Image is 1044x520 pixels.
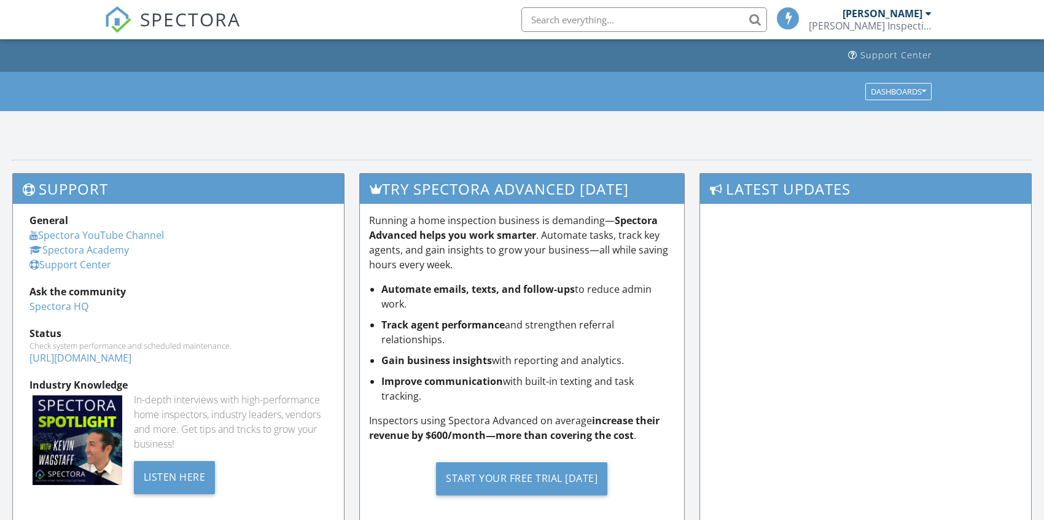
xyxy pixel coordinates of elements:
[521,7,767,32] input: Search everything...
[369,452,674,505] a: Start Your Free Trial [DATE]
[140,6,241,32] span: SPECTORA
[104,6,131,33] img: The Best Home Inspection Software - Spectora
[381,317,674,347] li: and strengthen referral relationships.
[134,470,216,483] a: Listen Here
[29,300,88,313] a: Spectora HQ
[134,392,328,451] div: In-depth interviews with high-performance home inspectors, industry leaders, vendors and more. Ge...
[843,7,922,20] div: [PERSON_NAME]
[381,374,503,388] strong: Improve communication
[809,20,932,32] div: Kloeker Inspections
[369,214,658,242] strong: Spectora Advanced helps you work smarter
[369,414,660,442] strong: increase their revenue by $600/month—more than covering the cost
[860,49,932,61] div: Support Center
[369,213,674,272] p: Running a home inspection business is demanding— . Automate tasks, track key agents, and gain ins...
[700,174,1031,204] h3: Latest Updates
[29,351,131,365] a: [URL][DOMAIN_NAME]
[381,318,505,332] strong: Track agent performance
[29,341,327,351] div: Check system performance and scheduled maintenance.
[381,374,674,403] li: with built-in texting and task tracking.
[134,461,216,494] div: Listen Here
[29,228,164,242] a: Spectora YouTube Channel
[29,378,327,392] div: Industry Knowledge
[29,243,129,257] a: Spectora Academy
[871,87,926,96] div: Dashboards
[33,395,122,485] img: Spectoraspolightmain
[436,462,607,495] div: Start Your Free Trial [DATE]
[360,174,684,204] h3: Try spectora advanced [DATE]
[381,282,674,311] li: to reduce admin work.
[381,354,492,367] strong: Gain business insights
[843,44,937,67] a: Support Center
[381,282,575,296] strong: Automate emails, texts, and follow-ups
[381,353,674,368] li: with reporting and analytics.
[29,214,68,227] strong: General
[104,17,241,42] a: SPECTORA
[29,284,327,299] div: Ask the community
[13,174,344,204] h3: Support
[865,83,932,100] button: Dashboards
[29,258,111,271] a: Support Center
[369,413,674,443] p: Inspectors using Spectora Advanced on average .
[29,326,327,341] div: Status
